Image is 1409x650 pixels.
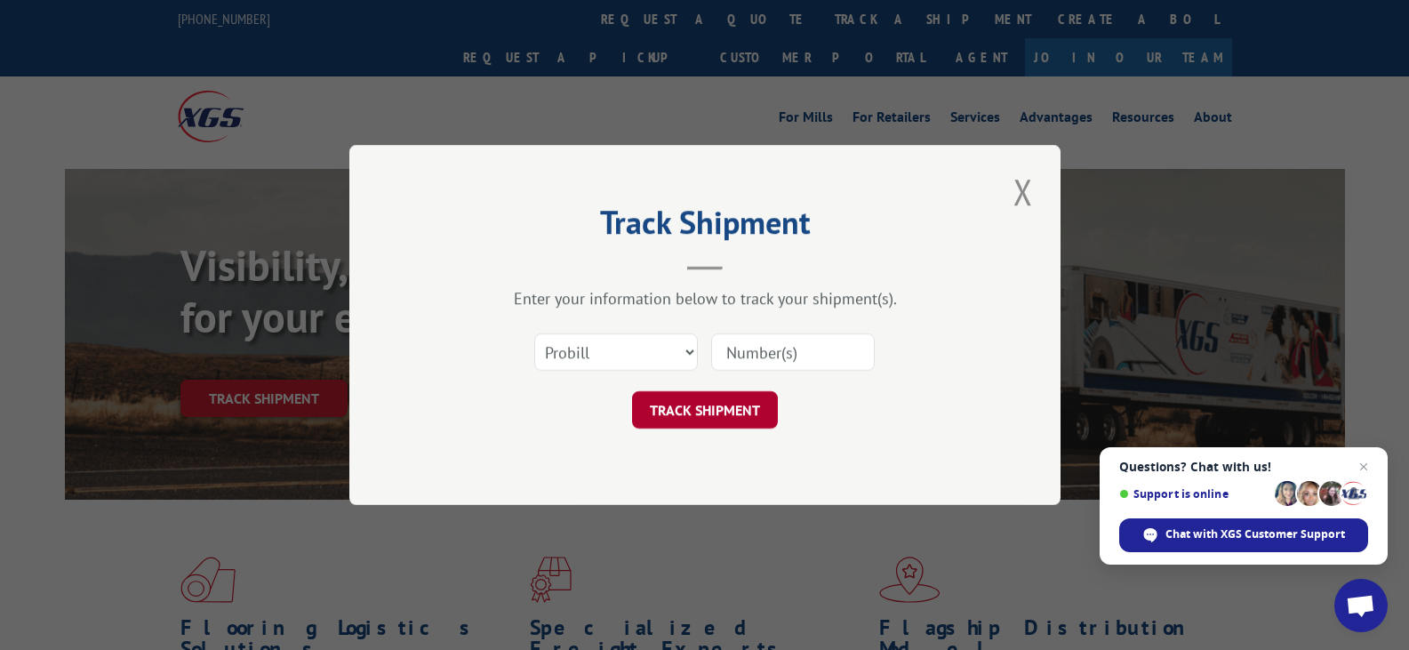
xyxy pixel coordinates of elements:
[1165,526,1345,542] span: Chat with XGS Customer Support
[438,288,972,309] div: Enter your information below to track your shipment(s).
[711,333,875,371] input: Number(s)
[1119,460,1368,474] span: Questions? Chat with us!
[1119,518,1368,552] span: Chat with XGS Customer Support
[1119,487,1269,501] span: Support is online
[438,210,972,244] h2: Track Shipment
[632,391,778,429] button: TRACK SHIPMENT
[1008,167,1038,216] button: Close modal
[1334,579,1388,632] a: Open chat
